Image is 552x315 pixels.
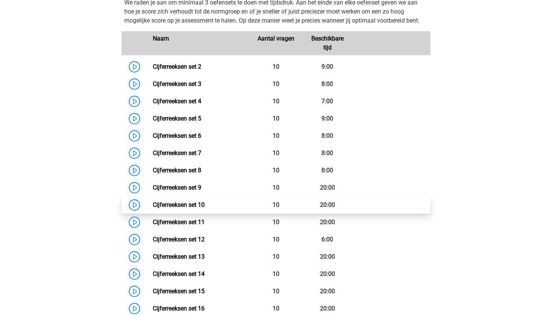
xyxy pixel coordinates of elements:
[250,34,302,52] div: Aantal vragen
[153,253,205,260] a: Cijferreeksen set 13
[153,98,201,105] a: Cijferreeksen set 4
[153,115,201,122] a: Cijferreeksen set 5
[302,34,353,52] div: Beschikbare tijd
[153,63,201,70] a: Cijferreeksen set 2
[153,270,205,277] a: Cijferreeksen set 14
[153,219,205,226] a: Cijferreeksen set 11
[153,132,201,139] a: Cijferreeksen set 6
[153,167,201,174] a: Cijferreeksen set 8
[147,34,250,52] div: Naam
[153,288,205,295] a: Cijferreeksen set 15
[153,149,201,157] a: Cijferreeksen set 7
[153,236,205,243] a: Cijferreeksen set 12
[153,201,205,208] a: Cijferreeksen set 10
[153,80,201,87] a: Cijferreeksen set 3
[153,184,201,191] a: Cijferreeksen set 9
[153,305,205,312] a: Cijferreeksen set 16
